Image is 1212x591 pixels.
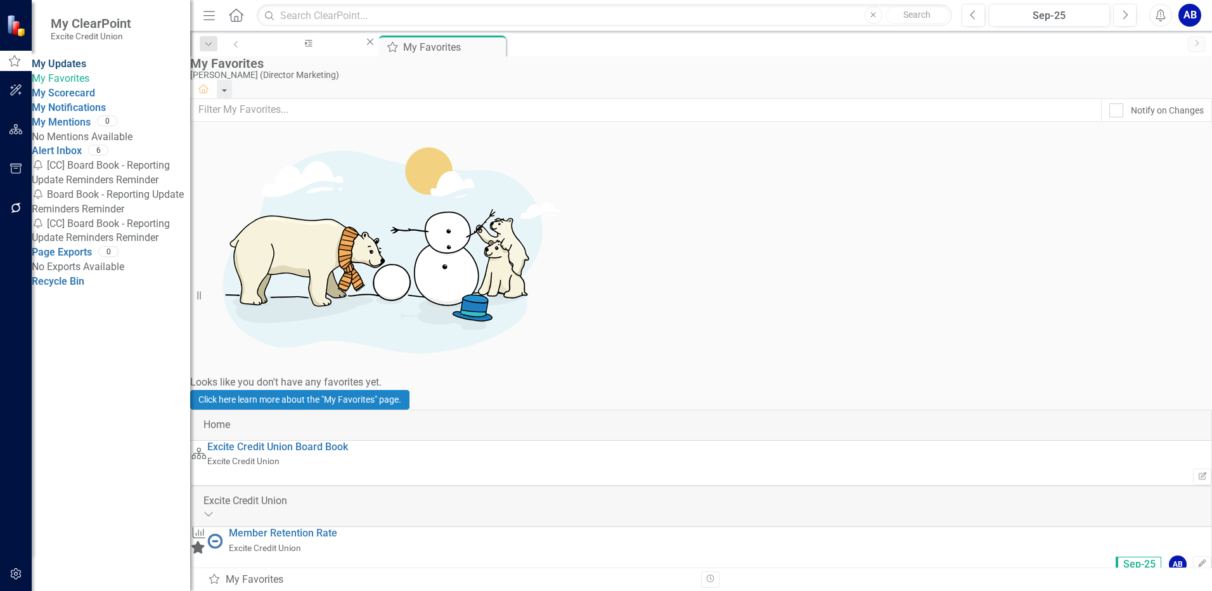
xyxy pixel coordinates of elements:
[257,4,952,27] input: Search ClearPoint...
[207,456,280,466] small: Excite Credit Union
[51,31,131,41] small: Excite Credit Union
[190,56,1206,70] div: My Favorites
[1116,557,1161,572] span: Sep-25
[1131,104,1204,117] div: Notify on Changes
[1178,4,1201,27] button: AB
[229,527,337,539] a: Member Retention Rate
[229,543,301,553] small: Excite Credit Union
[261,48,352,63] div: Online Banking Marketing
[32,145,82,157] a: Alert Inbox
[32,188,190,217] div: Board Book - Reporting Update Reminders Reminder
[32,101,106,114] a: My Notifications
[203,494,1199,509] div: Excite Credit Union
[208,573,692,587] div: My Favorites
[1193,469,1211,485] button: Set Home Page
[190,375,1212,390] div: Looks like you don't have any favorites yet.
[993,8,1106,23] div: Sep-25
[190,98,1102,122] input: Filter My Favorites...
[190,70,1206,80] div: [PERSON_NAME] (Director Marketing)
[207,441,348,453] a: Excite Credit Union Board Book
[88,145,108,155] div: 6
[190,390,409,410] a: Click here learn more about the "My Favorites" page.
[207,533,222,549] img: No Information
[403,39,503,55] div: My Favorites
[1169,555,1187,573] div: AB
[98,246,119,257] div: 0
[32,72,190,86] a: My Favorites
[32,275,84,287] a: Recycle Bin
[886,6,949,24] button: Search
[97,115,117,126] div: 0
[32,246,92,258] a: Page Exports
[32,130,190,145] div: No Mentions Available
[32,87,95,99] a: My Scorecard
[32,217,190,246] div: [CC] Board Book - Reporting Update Reminders Reminder
[6,14,29,36] img: ClearPoint Strategy
[203,418,1199,432] div: Home
[32,58,86,70] a: My Updates
[903,10,931,20] span: Search
[32,116,91,128] a: My Mentions
[190,122,571,375] img: Getting started
[51,16,131,31] span: My ClearPoint
[32,260,190,275] div: No Exports Available
[249,36,364,51] a: Online Banking Marketing
[32,159,190,188] div: [CC] Board Book - Reporting Update Reminders Reminder
[989,4,1110,27] button: Sep-25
